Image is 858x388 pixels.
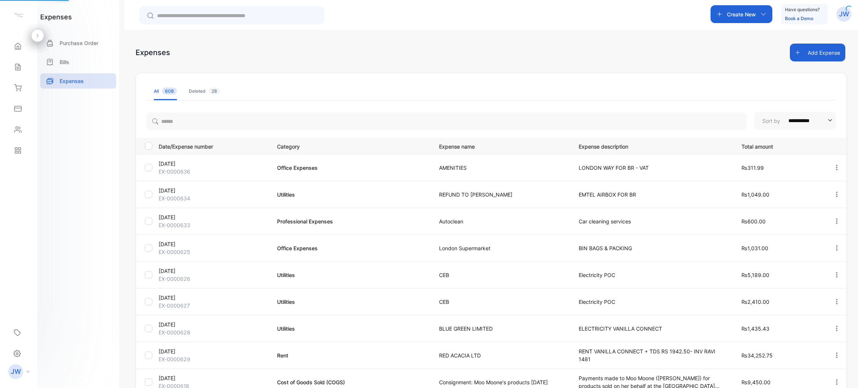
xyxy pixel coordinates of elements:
[162,88,177,95] span: 608
[189,88,220,95] div: Deleted
[60,77,84,85] p: Expenses
[439,217,563,225] p: Autoclean
[277,325,424,333] p: Utilities
[790,44,845,61] button: Add Expense
[159,355,268,363] p: EX-0000629
[159,267,268,275] p: [DATE]
[827,357,858,388] iframe: LiveChat chat widget
[277,164,424,172] p: Office Expenses
[741,245,768,251] span: ₨1,031.00
[159,347,268,355] p: [DATE]
[741,299,769,305] span: ₨2,410.00
[277,217,424,225] p: Professional Expenses
[277,191,424,198] p: Utilities
[579,298,726,306] p: Electricity POC
[159,221,268,229] p: EX-0000633
[741,272,769,278] span: ₨5,189.00
[159,187,268,194] p: [DATE]
[159,141,268,150] p: Date/Expense number
[741,352,773,359] span: ₨34,252.75
[439,378,563,386] p: Consignment: Moo Moone's products [DATE]
[60,39,98,47] p: Purchase Order
[159,328,268,336] p: EX-0000628
[277,298,424,306] p: Utilities
[439,141,563,150] p: Expense name
[40,73,116,89] a: Expenses
[579,141,726,150] p: Expense description
[579,271,726,279] p: Electricity POC
[439,325,563,333] p: BLUE GREEN LIMITED
[439,244,563,252] p: London Supermarket
[579,347,726,363] p: RENT VANILLA CONNECT + TDS RS 1942.50- INV RAVI 1481
[439,352,563,359] p: RED ACACIA LTD
[11,367,21,376] p: JW
[711,5,772,23] button: Create New
[741,191,769,198] span: ₨1,049.00
[785,16,813,21] a: Book a Demo
[839,9,849,19] p: JW
[159,168,268,175] p: EX-0000636
[159,160,268,168] p: [DATE]
[40,35,116,51] a: Purchase Order
[579,164,726,172] p: LONDON WAY FOR BR - VAT
[159,275,268,283] p: EX-0000626
[579,325,726,333] p: ELECTRICITY VANILLA CONNECT
[159,248,268,256] p: EX-0000625
[439,298,563,306] p: CEB
[785,6,820,13] p: Have questions?
[741,218,766,225] span: ₨600.00
[159,294,268,302] p: [DATE]
[159,374,268,382] p: [DATE]
[277,352,424,359] p: Rent
[836,5,851,23] button: JW
[277,378,424,386] p: Cost of Goods Sold (COGS)
[439,164,563,172] p: AMENITIES
[209,88,220,95] span: 28
[579,244,726,252] p: BIN BAGS & PACKING
[40,54,116,70] a: Bills
[154,88,177,95] div: All
[579,191,726,198] p: EMTEL AIRBOX FOR BR
[439,191,563,198] p: REFUND TO [PERSON_NAME]
[136,47,170,58] div: Expenses
[13,10,24,21] img: logo
[277,271,424,279] p: Utilities
[439,271,563,279] p: CEB
[741,325,769,332] span: ₨1,435.43
[727,10,756,18] p: Create New
[741,165,764,171] span: ₨311.99
[40,12,72,22] h1: expenses
[159,321,268,328] p: [DATE]
[754,112,836,130] button: Sort by
[762,117,780,125] p: Sort by
[159,194,268,202] p: EX-0000634
[60,58,69,66] p: Bills
[159,213,268,221] p: [DATE]
[741,141,818,150] p: Total amount
[741,379,770,385] span: ₨9,450.00
[579,217,726,225] p: Car cleaning services
[159,302,268,309] p: EX-0000627
[277,141,424,150] p: Category
[277,244,424,252] p: Office Expenses
[159,240,268,248] p: [DATE]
